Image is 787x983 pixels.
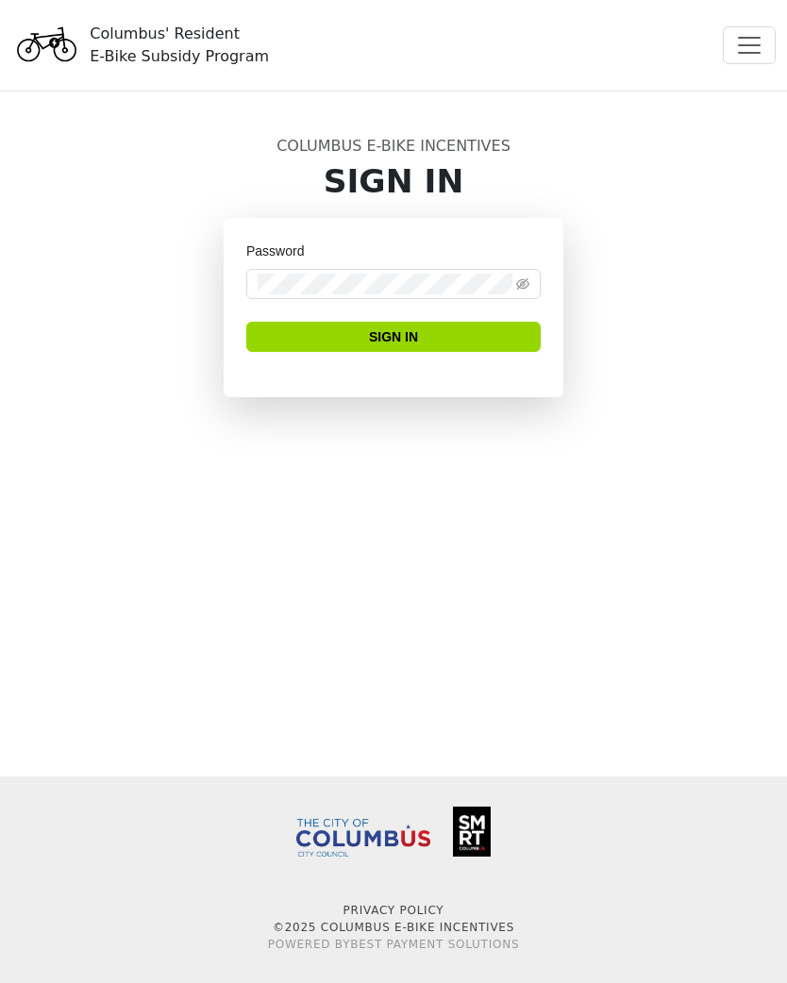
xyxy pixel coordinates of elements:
a: Privacy Policy [343,904,444,917]
img: Columbus City Council [296,819,430,857]
p: © 2025 Columbus E-Bike Incentives [19,919,768,936]
h1: Sign In [65,162,722,201]
label: Password [246,241,317,261]
div: Columbus' Resident E-Bike Subsidy Program [90,23,269,68]
img: Program logo [11,12,82,78]
input: Password [258,274,512,294]
a: Columbus' ResidentE-Bike Subsidy Program [11,33,269,56]
h6: Columbus E-Bike Incentives [65,137,722,155]
img: Smart Columbus [453,807,491,857]
button: Sign In [246,322,541,352]
a: Powered ByBest Payment Solutions [268,938,520,951]
button: Toggle navigation [723,26,776,64]
span: eye-invisible [516,277,529,291]
span: Sign In [369,326,418,347]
